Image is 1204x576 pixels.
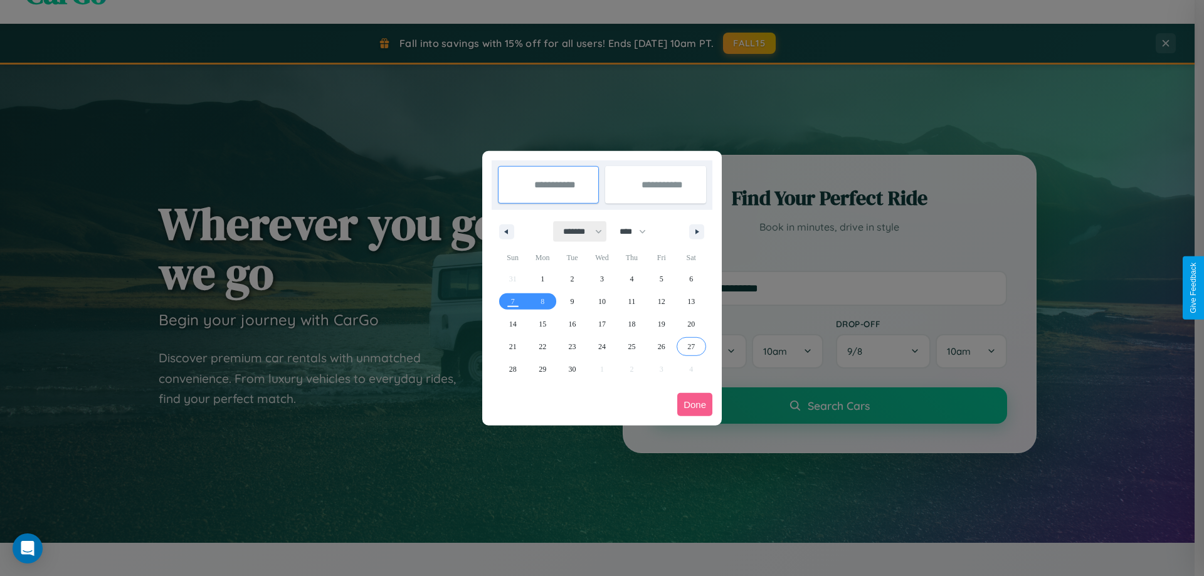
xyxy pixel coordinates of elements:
span: 27 [687,335,695,358]
div: Give Feedback [1189,263,1198,313]
button: 16 [557,313,587,335]
button: 28 [498,358,527,380]
button: 2 [557,268,587,290]
button: 3 [587,268,616,290]
button: 5 [647,268,676,290]
span: Thu [617,248,647,268]
span: 12 [658,290,665,313]
span: 30 [569,358,576,380]
span: Mon [527,248,557,268]
span: Tue [557,248,587,268]
button: 21 [498,335,527,358]
button: 30 [557,358,587,380]
button: 20 [677,313,706,335]
span: 24 [598,335,606,358]
button: 7 [498,290,527,313]
span: 2 [571,268,574,290]
span: Sun [498,248,527,268]
button: 29 [527,358,557,380]
button: 19 [647,313,676,335]
span: 14 [509,313,517,335]
button: 23 [557,335,587,358]
span: 3 [600,268,604,290]
span: 15 [539,313,546,335]
span: 25 [628,335,635,358]
span: 7 [511,290,515,313]
span: 18 [628,313,635,335]
span: 26 [658,335,665,358]
button: 25 [617,335,647,358]
span: 1 [541,268,544,290]
span: 13 [687,290,695,313]
span: 20 [687,313,695,335]
button: 4 [617,268,647,290]
button: 13 [677,290,706,313]
span: Wed [587,248,616,268]
span: 28 [509,358,517,380]
button: 1 [527,268,557,290]
button: Done [677,393,712,416]
span: Fri [647,248,676,268]
div: Open Intercom Messenger [13,533,43,563]
span: 29 [539,358,546,380]
button: 26 [647,335,676,358]
span: 9 [571,290,574,313]
button: 22 [527,335,557,358]
button: 27 [677,335,706,358]
span: 5 [660,268,663,290]
span: 22 [539,335,546,358]
span: 4 [630,268,633,290]
span: 11 [628,290,636,313]
button: 12 [647,290,676,313]
span: 23 [569,335,576,358]
button: 18 [617,313,647,335]
span: 8 [541,290,544,313]
span: 17 [598,313,606,335]
button: 10 [587,290,616,313]
span: 10 [598,290,606,313]
button: 15 [527,313,557,335]
span: 6 [689,268,693,290]
span: 21 [509,335,517,358]
button: 6 [677,268,706,290]
button: 9 [557,290,587,313]
span: 19 [658,313,665,335]
button: 11 [617,290,647,313]
button: 24 [587,335,616,358]
button: 17 [587,313,616,335]
button: 8 [527,290,557,313]
span: Sat [677,248,706,268]
button: 14 [498,313,527,335]
span: 16 [569,313,576,335]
